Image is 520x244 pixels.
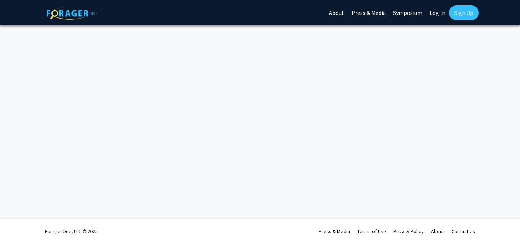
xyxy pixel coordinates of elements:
a: About [431,228,444,235]
a: Privacy Policy [393,228,424,235]
a: Sign Up [449,5,479,20]
a: Contact Us [451,228,475,235]
a: Press & Media [319,228,350,235]
img: ForagerOne Logo [47,7,98,20]
div: ForagerOne, LLC © 2025 [45,219,98,244]
a: Terms of Use [357,228,386,235]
